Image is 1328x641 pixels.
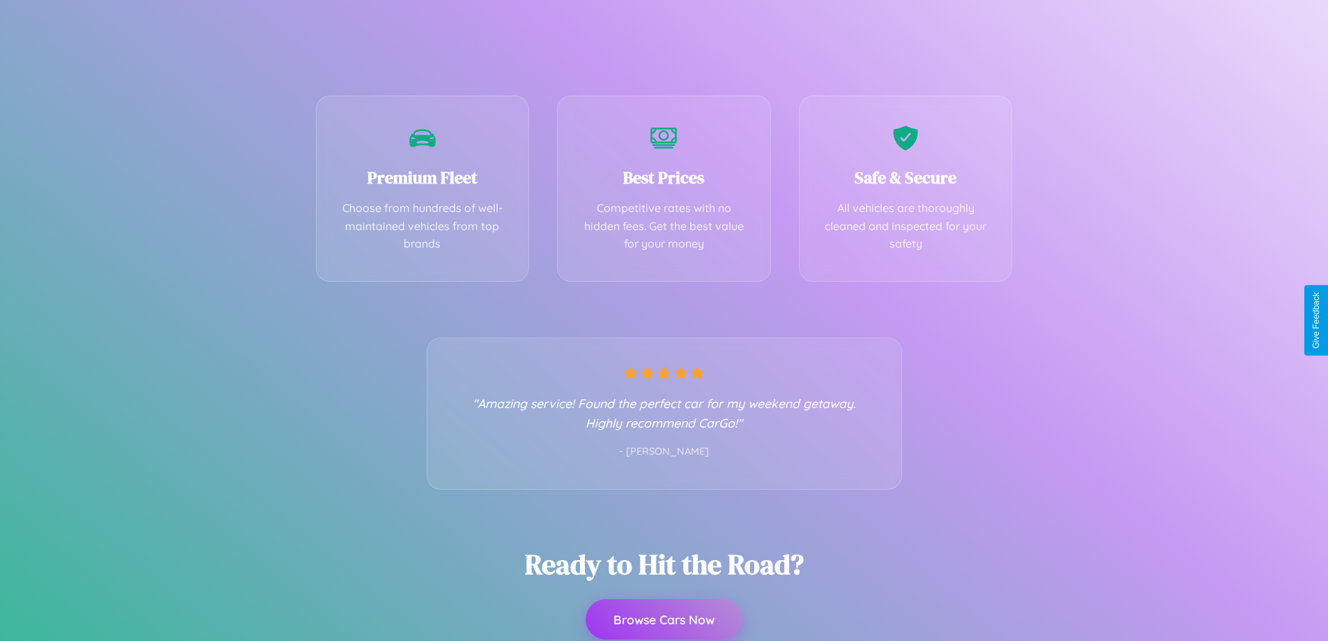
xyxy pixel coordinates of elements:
p: All vehicles are thoroughly cleaned and inspected for your safety [821,199,991,253]
div: Give Feedback [1311,292,1321,349]
p: - [PERSON_NAME] [455,443,873,461]
h2: Ready to Hit the Road? [525,545,804,583]
h3: Safe & Secure [821,166,991,189]
h3: Best Prices [579,166,749,189]
p: Choose from hundreds of well-maintained vehicles from top brands [337,199,508,253]
button: Browse Cars Now [586,599,742,640]
p: Competitive rates with no hidden fees. Get the best value for your money [579,199,749,253]
p: "Amazing service! Found the perfect car for my weekend getaway. Highly recommend CarGo!" [455,393,873,432]
h3: Premium Fleet [337,166,508,189]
